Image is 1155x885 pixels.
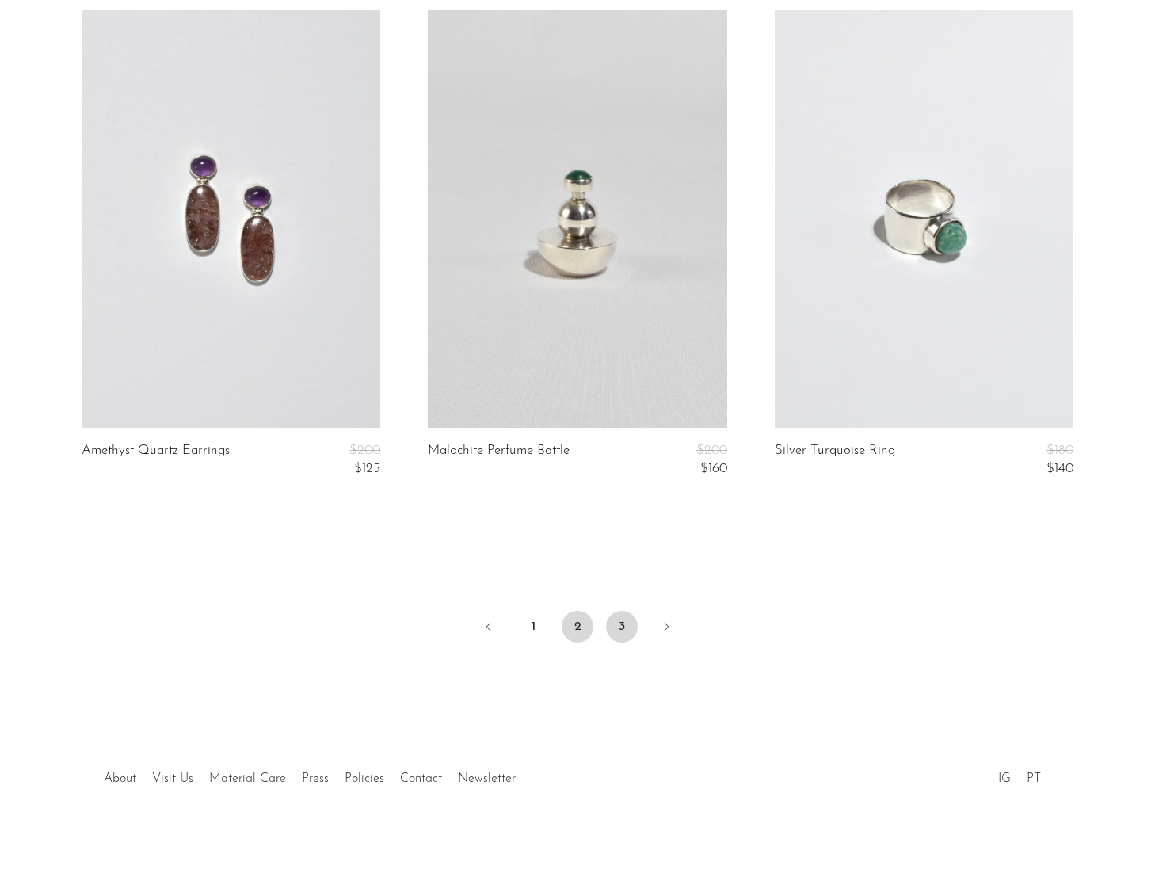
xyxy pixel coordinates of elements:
[650,611,682,646] a: Next
[104,772,136,785] a: About
[354,462,380,475] span: $125
[700,462,727,475] span: $160
[990,760,1049,790] ul: Social Medias
[428,444,570,476] a: Malachite Perfume Bottle
[696,444,727,457] span: $200
[473,611,505,646] a: Previous
[1046,462,1073,475] span: $140
[400,772,442,785] a: Contact
[517,611,549,643] a: 1
[152,772,193,785] a: Visit Us
[82,444,230,476] a: Amethyst Quartz Earrings
[775,444,895,476] a: Silver Turquoise Ring
[349,444,380,457] span: $200
[998,772,1011,785] a: IG
[606,611,638,643] a: 3
[209,772,286,785] a: Material Care
[345,772,384,785] a: Policies
[1046,444,1073,457] span: $180
[96,760,524,790] ul: Quick links
[562,611,593,643] span: 2
[1027,772,1041,785] a: PT
[302,772,329,785] a: Press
